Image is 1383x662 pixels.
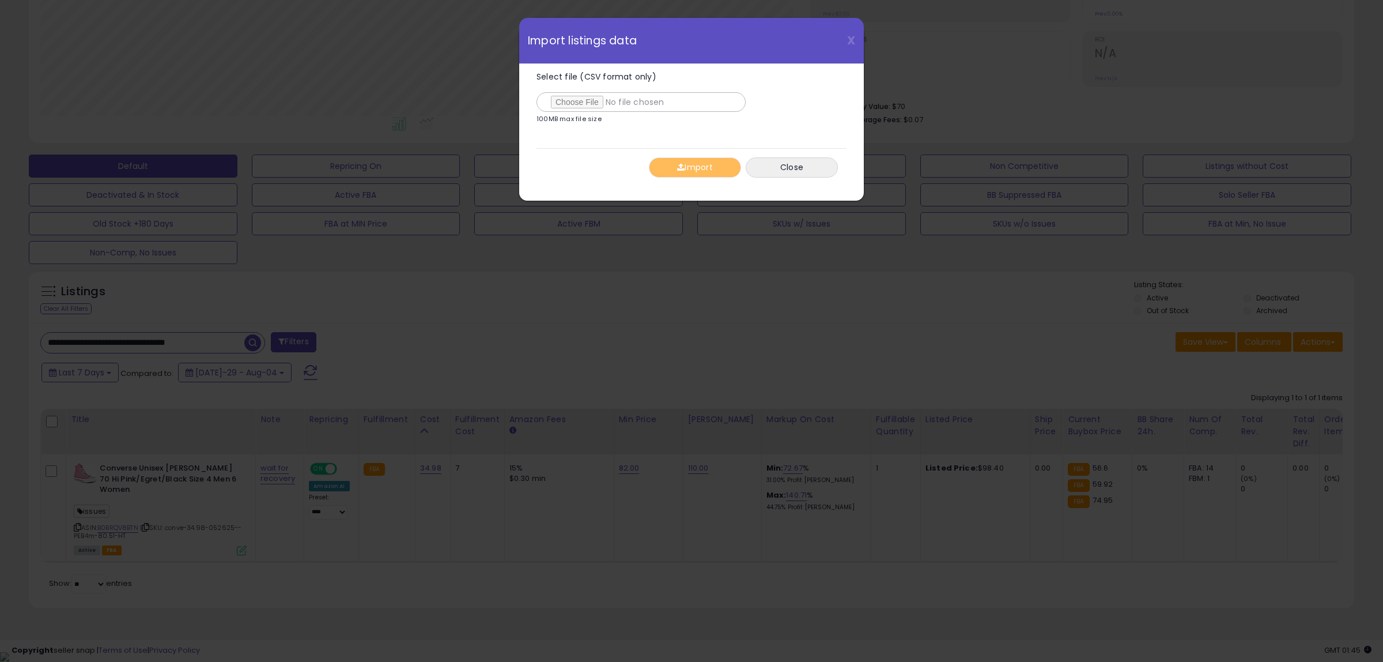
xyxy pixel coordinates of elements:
button: Import [649,157,741,178]
span: Import listings data [528,35,637,46]
p: 100MB max file size [536,116,602,122]
span: X [847,32,855,48]
button: Close [746,157,838,178]
span: Select file (CSV format only) [536,71,656,82]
